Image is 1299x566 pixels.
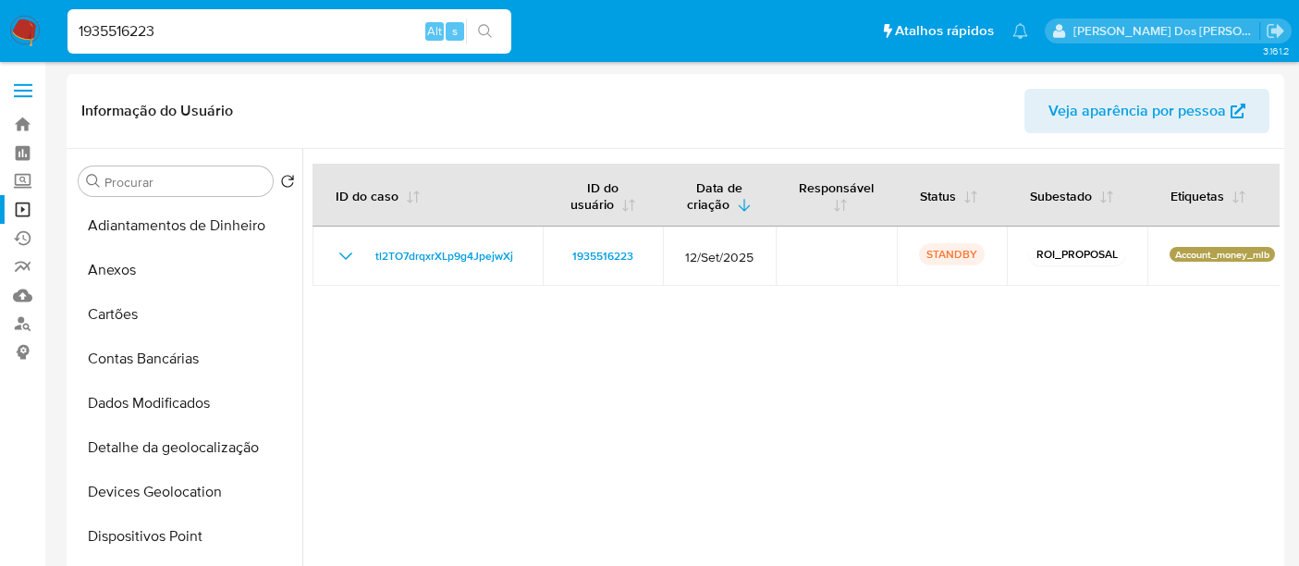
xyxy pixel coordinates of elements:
p: renato.lopes@mercadopago.com.br [1073,22,1260,40]
button: Procurar [86,174,101,189]
button: Contas Bancárias [71,337,302,381]
span: Alt [427,22,442,40]
button: Veja aparência por pessoa [1024,89,1269,133]
button: Detalhe da geolocalização [71,425,302,470]
button: Dados Modificados [71,381,302,425]
button: Devices Geolocation [71,470,302,514]
button: Anexos [71,248,302,292]
button: Cartões [71,292,302,337]
button: Adiantamentos de Dinheiro [71,203,302,248]
button: Retornar ao pedido padrão [280,174,295,194]
button: search-icon [466,18,504,44]
span: Atalhos rápidos [895,21,994,41]
input: Pesquise usuários ou casos... [67,19,511,43]
a: Notificações [1012,23,1028,39]
button: Dispositivos Point [71,514,302,559]
a: Sair [1266,21,1285,41]
span: Veja aparência por pessoa [1048,89,1226,133]
span: s [452,22,458,40]
input: Procurar [104,174,265,191]
h1: Informação do Usuário [81,102,233,120]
